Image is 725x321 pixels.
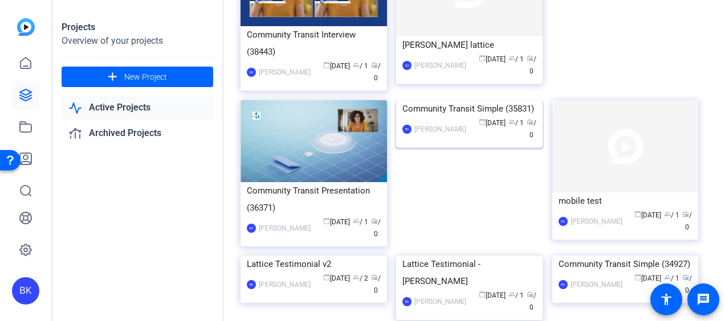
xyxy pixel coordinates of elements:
span: / 1 [508,119,524,127]
span: radio [371,217,378,224]
span: / 0 [371,274,381,294]
span: radio [527,55,533,61]
div: [PERSON_NAME] [414,296,466,307]
span: calendar_today [479,118,486,125]
span: [DATE] [323,218,350,226]
span: group [664,211,671,217]
div: EH [402,61,412,70]
a: Active Projects [62,96,213,120]
mat-icon: accessibility [659,293,673,306]
span: calendar_today [634,211,641,217]
span: group [353,274,360,281]
div: mobile test [559,192,693,209]
span: calendar_today [634,274,641,281]
span: / 0 [682,274,692,294]
span: [DATE] [634,274,661,282]
span: [DATE] [479,55,506,63]
span: group [508,118,515,125]
span: group [508,55,515,61]
mat-icon: add [105,70,120,84]
div: Community Transit Simple (35831) [402,100,536,117]
div: [PERSON_NAME] [259,223,311,234]
span: / 1 [508,55,524,63]
span: / 1 [508,291,524,299]
div: [PERSON_NAME] [414,124,466,135]
a: Archived Projects [62,122,213,145]
span: radio [371,61,378,68]
div: BK [559,280,568,289]
div: BK [402,125,412,134]
div: [PERSON_NAME] [571,216,622,227]
span: / 1 [664,211,679,219]
span: New Project [124,71,167,83]
span: group [353,61,360,68]
button: New Project [62,67,213,87]
div: Projects [62,20,213,34]
span: / 0 [527,291,536,311]
div: [PERSON_NAME] lattice [402,36,536,53]
span: / 1 [353,62,368,70]
div: EH [247,224,256,233]
span: radio [682,211,689,217]
span: radio [527,291,533,298]
div: Overview of your projects [62,34,213,48]
div: Lattice Testimonial - [PERSON_NAME] [402,256,536,290]
span: / 0 [371,62,381,82]
div: BK [559,217,568,226]
span: calendar_today [323,61,330,68]
div: [PERSON_NAME] [259,279,311,290]
span: group [508,291,515,298]
span: / 0 [682,211,692,231]
div: BK [12,277,39,304]
span: calendar_today [323,217,330,224]
span: radio [527,118,533,125]
span: calendar_today [479,291,486,298]
span: [DATE] [323,274,350,282]
span: group [664,274,671,281]
span: group [353,217,360,224]
div: Community Transit Presentation (36371) [247,182,381,216]
div: [PERSON_NAME] [259,67,311,78]
span: / 0 [527,55,536,75]
span: calendar_today [323,274,330,281]
span: / 1 [353,218,368,226]
div: [PERSON_NAME] [414,60,466,71]
div: BK [247,280,256,289]
span: calendar_today [479,55,486,61]
mat-icon: message [697,293,710,306]
span: / 0 [371,218,381,238]
div: Community Transit Interview (38443) [247,26,381,60]
div: [PERSON_NAME] [571,279,622,290]
div: Lattice Testimonial v2 [247,256,381,273]
span: radio [371,274,378,281]
span: / 0 [527,119,536,139]
img: blue-gradient.svg [17,18,35,36]
span: / 2 [353,274,368,282]
div: BK [402,297,412,306]
div: Community Transit Simple (34927) [559,256,693,273]
div: EH [247,68,256,77]
span: [DATE] [323,62,350,70]
span: [DATE] [479,291,506,299]
span: / 1 [664,274,679,282]
span: radio [682,274,689,281]
span: [DATE] [479,119,506,127]
span: [DATE] [634,211,661,219]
